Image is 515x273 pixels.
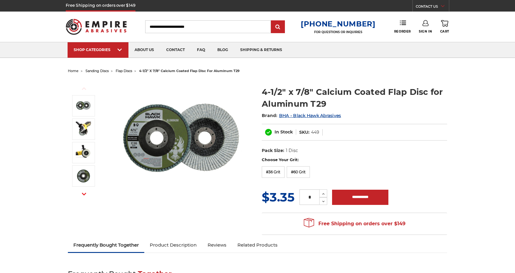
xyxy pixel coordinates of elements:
[191,42,211,58] a: faq
[419,29,432,33] span: Sign In
[66,15,127,39] img: Empire Abrasives
[77,82,91,95] button: Previous
[262,157,447,163] label: Choose Your Grit:
[262,147,284,154] dt: Pack Size:
[77,188,91,201] button: Next
[301,30,376,34] p: FOR QUESTIONS OR INQUIRIES
[311,129,319,136] dd: 449
[76,122,91,137] img: Disc for grinding aluminum
[440,29,449,33] span: Cart
[234,42,288,58] a: shipping & returns
[139,69,240,73] span: 4-1/2" x 7/8" calcium coated flap disc for aluminum t29
[76,145,91,160] img: Angle grinder disc for sanding aluminum
[120,80,242,201] img: BHA 4-1/2 Inch Flap Disc for Aluminum
[304,218,405,230] span: Free Shipping on orders over $149
[128,42,160,58] a: about us
[232,238,283,252] a: Related Products
[76,168,91,184] img: Black Hawk Abrasives Aluminum Flap Disc
[275,129,293,135] span: In Stock
[116,69,132,73] a: flap discs
[86,69,109,73] a: sanding discs
[440,20,449,33] a: Cart
[416,3,449,12] a: CONTACT US
[160,42,191,58] a: contact
[299,129,310,136] dt: SKU:
[144,238,202,252] a: Product Description
[68,238,144,252] a: Frequently Bought Together
[286,147,298,154] dd: 1 Disc
[394,29,411,33] span: Reorder
[262,113,278,118] span: Brand:
[262,190,295,205] span: $3.35
[272,21,284,33] input: Submit
[262,86,447,110] h1: 4-1/2" x 7/8" Calcium Coated Flap Disc for Aluminum T29
[76,98,91,113] img: BHA 4-1/2 Inch Flap Disc for Aluminum
[68,69,79,73] a: home
[301,19,376,28] a: [PHONE_NUMBER]
[279,113,341,118] a: BHA - Black Hawk Abrasives
[74,47,122,52] div: SHOP CATEGORIES
[202,238,232,252] a: Reviews
[394,20,411,33] a: Reorder
[211,42,234,58] a: blog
